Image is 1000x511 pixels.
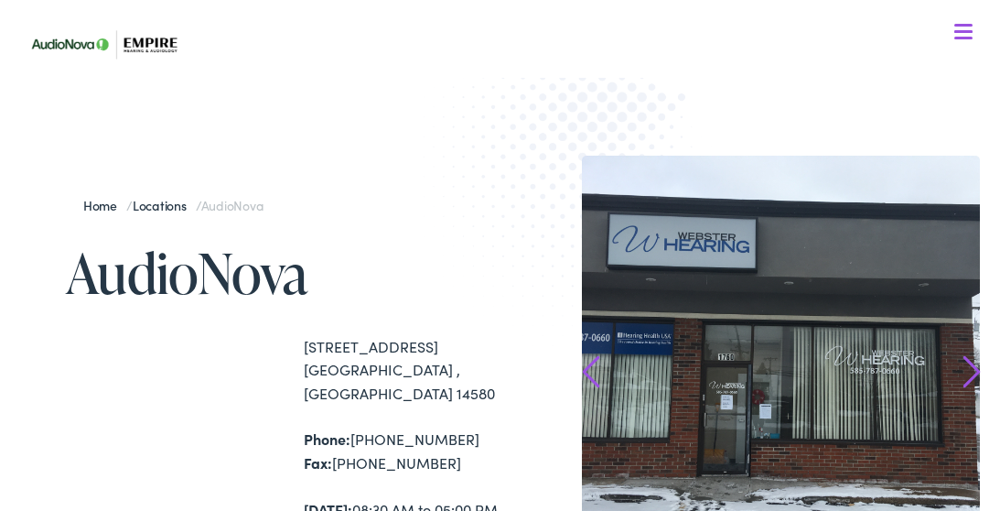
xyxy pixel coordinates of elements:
h1: AudioNova [66,243,500,303]
span: / / [83,196,263,214]
span: AudioNova [201,196,263,214]
div: [STREET_ADDRESS] [GEOGRAPHIC_DATA] , [GEOGRAPHIC_DATA] 14580 [304,335,500,406]
a: Prev [582,355,599,388]
a: Next [963,355,981,388]
strong: Fax: [304,452,332,473]
strong: Phone: [304,429,350,449]
div: [PHONE_NUMBER] [PHONE_NUMBER] [304,428,500,474]
a: Locations [133,196,196,214]
a: Home [83,196,126,214]
a: What We Offer [34,73,980,130]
